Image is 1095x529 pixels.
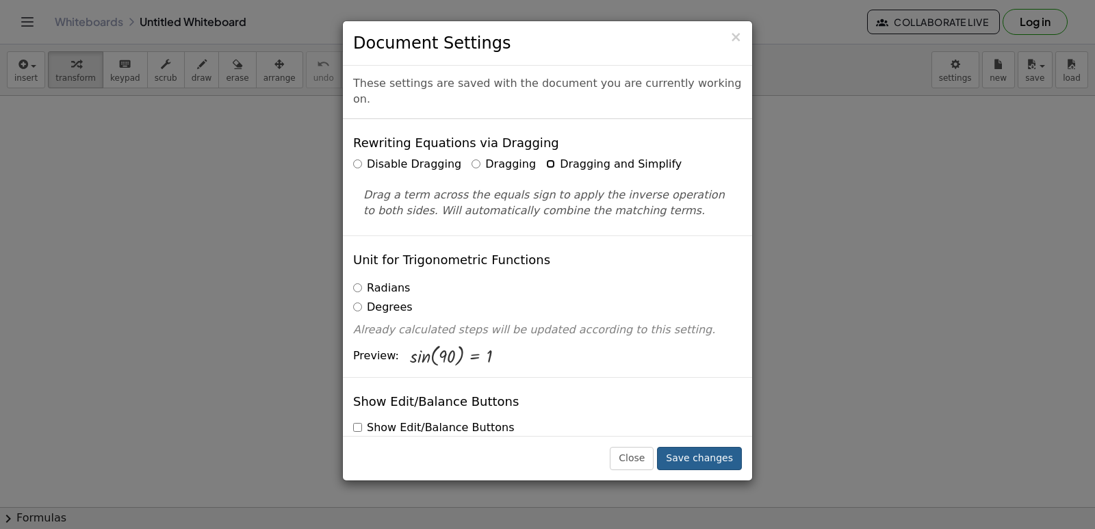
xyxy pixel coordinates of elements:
input: Radians [353,283,362,292]
input: Degrees [353,302,362,311]
input: Show Edit/Balance Buttons [353,423,362,432]
input: Dragging and Simplify [546,159,555,168]
input: Disable Dragging [353,159,362,168]
label: Degrees [353,300,413,315]
button: Close [610,447,654,470]
input: Dragging [472,159,480,168]
span: Preview: [353,348,399,364]
label: Dragging and Simplify [546,157,682,172]
label: Show Edit/Balance Buttons [353,420,514,436]
p: Drag a term across the equals sign to apply the inverse operation to both sides. Will automatical... [363,188,732,219]
button: Close [730,30,742,44]
label: Radians [353,281,410,296]
button: Save changes [657,447,742,470]
label: Disable Dragging [353,157,461,172]
div: These settings are saved with the document you are currently working on. [343,66,752,119]
h3: Document Settings [353,31,742,55]
label: Dragging [472,157,536,172]
h4: Unit for Trigonometric Functions [353,253,550,267]
h4: Show Edit/Balance Buttons [353,395,519,409]
p: Already calculated steps will be updated according to this setting. [353,322,742,338]
span: × [730,29,742,45]
h4: Rewriting Equations via Dragging [353,136,559,150]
